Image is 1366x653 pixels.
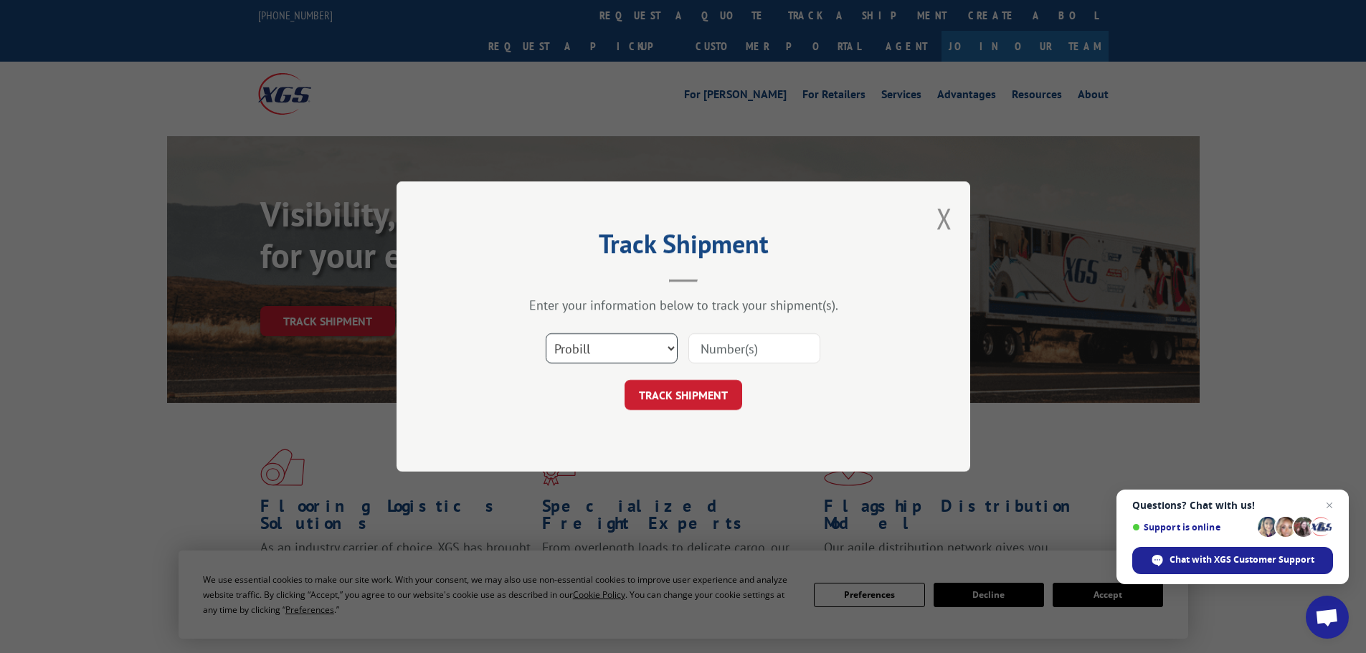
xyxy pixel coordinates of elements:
[468,297,898,313] div: Enter your information below to track your shipment(s).
[1306,596,1349,639] div: Open chat
[688,333,820,363] input: Number(s)
[1132,547,1333,574] div: Chat with XGS Customer Support
[1321,497,1338,514] span: Close chat
[936,199,952,237] button: Close modal
[1132,522,1253,533] span: Support is online
[1132,500,1333,511] span: Questions? Chat with us!
[625,380,742,410] button: TRACK SHIPMENT
[1170,553,1314,566] span: Chat with XGS Customer Support
[468,234,898,261] h2: Track Shipment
